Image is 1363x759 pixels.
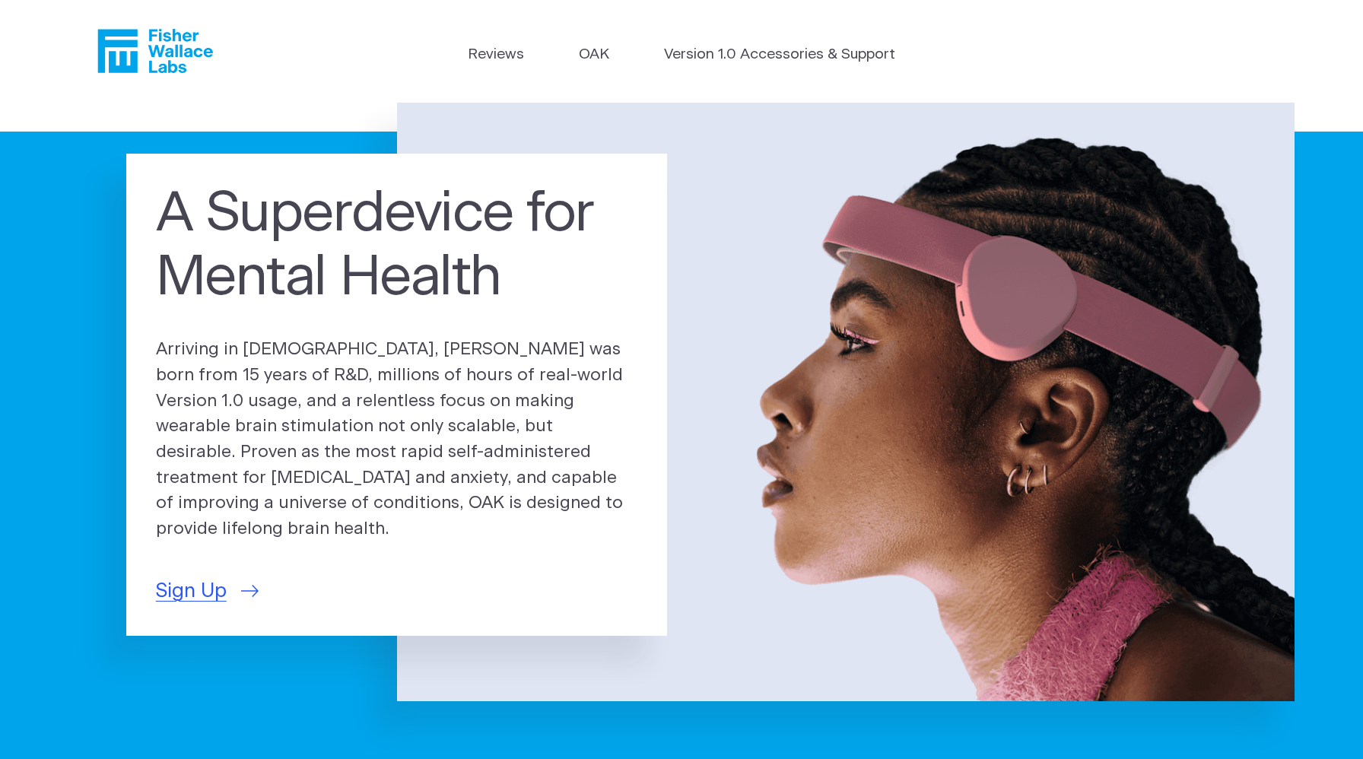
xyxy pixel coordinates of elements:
[156,576,227,606] span: Sign Up
[156,183,638,310] h1: A Superdevice for Mental Health
[156,337,638,542] p: Arriving in [DEMOGRAPHIC_DATA], [PERSON_NAME] was born from 15 years of R&D, millions of hours of...
[468,44,524,66] a: Reviews
[579,44,609,66] a: OAK
[97,29,213,73] a: Fisher Wallace
[156,576,259,606] a: Sign Up
[664,44,895,66] a: Version 1.0 Accessories & Support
